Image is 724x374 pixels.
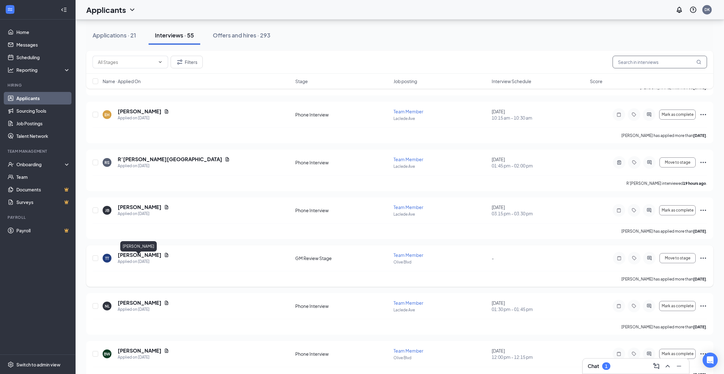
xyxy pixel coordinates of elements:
div: NL [105,303,110,309]
svg: Settings [8,361,14,368]
svg: Note [615,256,623,261]
svg: Filter [176,58,184,66]
p: [PERSON_NAME] has applied more than . [621,133,707,138]
span: Mark as complete [662,304,693,308]
div: Reporting [16,67,71,73]
input: Search in interviews [613,56,707,68]
svg: Ellipses [699,207,707,214]
svg: ActiveNote [615,160,623,165]
svg: Collapse [61,7,67,13]
svg: Document [164,252,169,258]
div: Phone Interview [295,111,390,118]
b: [DATE] [693,133,706,138]
span: Move to stage [665,160,690,165]
span: 12:00 pm - 12:15 pm [492,354,586,360]
div: 1 [605,364,608,369]
button: Move to stage [659,253,696,263]
div: [PERSON_NAME] [120,241,157,252]
div: Applications · 21 [93,31,136,39]
div: Interviews · 55 [155,31,194,39]
div: Applied on [DATE] [118,115,169,121]
svg: Tag [631,256,638,261]
button: ComposeMessage [651,361,661,371]
a: Talent Network [16,130,70,142]
svg: Document [164,300,169,305]
b: [DATE] [693,325,706,329]
a: Applicants [16,92,70,105]
svg: Ellipses [699,350,707,358]
div: TT [105,256,109,261]
p: Laclede Ave [393,212,488,217]
b: 19 hours ago [683,181,706,186]
svg: Note [615,303,623,309]
span: 10:15 am - 10:30 am [492,115,586,121]
h5: [PERSON_NAME] [118,252,161,258]
span: Team Member [393,252,423,258]
div: [DATE] [492,300,586,312]
svg: ActiveChat [645,303,653,309]
span: Job posting [393,78,417,84]
a: Team [16,171,70,183]
span: Mark as complete [662,352,693,356]
div: Applied on [DATE] [118,163,230,169]
b: [DATE] [693,277,706,281]
div: [DATE] [492,108,586,121]
b: [DATE] [693,229,706,234]
input: All Stages [98,59,155,65]
div: Applied on [DATE] [118,306,169,313]
svg: Tag [630,351,638,356]
span: Mark as complete [662,208,693,212]
svg: Tag [630,303,638,309]
h5: [PERSON_NAME] [118,108,161,115]
button: Mark as complete [659,110,696,120]
div: Phone Interview [295,159,390,166]
svg: ChevronUp [664,362,671,370]
svg: ChevronDown [128,6,136,14]
span: - [492,255,494,261]
svg: ComposeMessage [653,362,660,370]
svg: Tag [630,208,638,213]
div: [DATE] [492,348,586,360]
h5: [PERSON_NAME] [118,204,161,211]
p: Laclede Ave [393,164,488,169]
div: Offers and hires · 293 [213,31,270,39]
svg: MagnifyingGlass [696,59,701,65]
button: ChevronUp [663,361,673,371]
span: Stage [295,78,308,84]
p: Olive Blvd [393,355,488,360]
div: GM Review Stage [295,255,390,261]
div: Phone Interview [295,303,390,309]
p: R’[PERSON_NAME] interviewed . [626,181,707,186]
a: Home [16,26,70,38]
a: Scheduling [16,51,70,64]
a: DocumentsCrown [16,183,70,196]
svg: ActiveChat [645,112,653,117]
button: Filter Filters [171,56,203,68]
span: Team Member [393,109,423,114]
h1: Applicants [86,4,126,15]
div: Team Management [8,149,69,154]
h3: Chat [588,363,599,370]
div: Switch to admin view [16,361,60,368]
div: RS [105,160,110,165]
a: Job Postings [16,117,70,130]
p: [PERSON_NAME] has applied more than . [621,324,707,330]
span: 01:30 pm - 01:45 pm [492,306,586,312]
span: Team Member [393,348,423,354]
svg: Analysis [8,67,14,73]
svg: Document [164,109,169,114]
p: Laclede Ave [393,307,488,313]
svg: Ellipses [699,254,707,262]
span: Move to stage [665,256,690,260]
svg: Document [164,205,169,210]
h5: [PERSON_NAME] [118,347,161,354]
svg: Note [615,112,623,117]
svg: Tag [630,112,638,117]
span: Score [590,78,602,84]
div: EH [105,112,110,117]
svg: Note [615,208,623,213]
div: Phone Interview [295,207,390,213]
svg: UserCheck [8,161,14,167]
svg: Tag [631,160,638,165]
button: Minimize [674,361,684,371]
